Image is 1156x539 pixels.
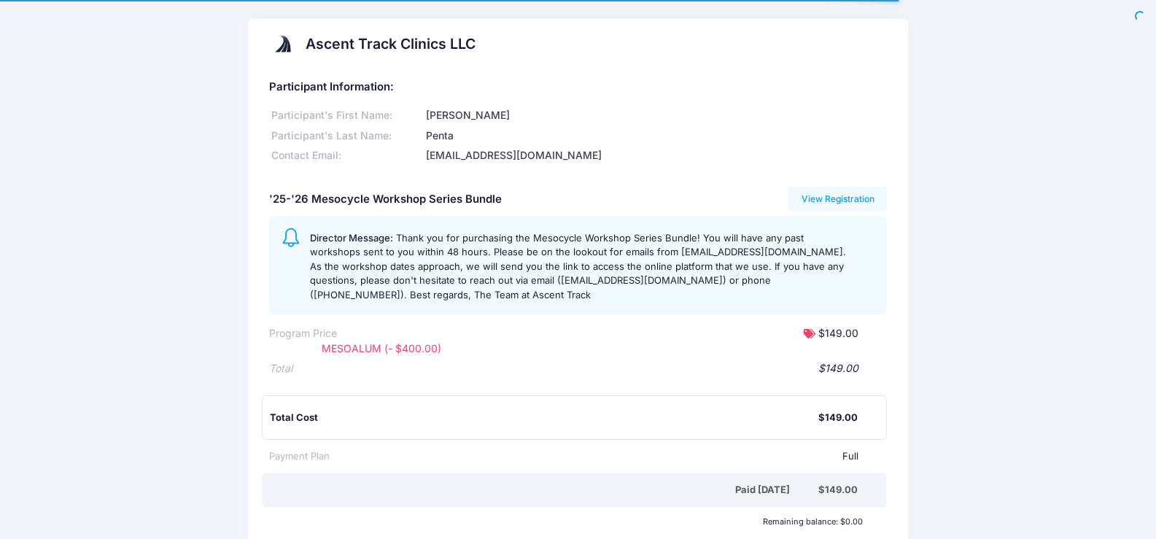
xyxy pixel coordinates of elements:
h2: Ascent Track Clinics LLC [306,36,476,53]
div: Remaining balance: $0.00 [262,517,870,526]
div: Contact Email: [269,148,424,163]
div: [EMAIL_ADDRESS][DOMAIN_NAME] [424,148,887,163]
a: View Registration [788,187,887,212]
span: $149.00 [818,327,858,339]
div: Participant's Last Name: [269,128,424,144]
div: Participant's First Name: [269,108,424,123]
div: Total [269,361,292,376]
div: $149.00 [818,483,858,497]
div: Total Cost [270,411,818,425]
div: Full [330,449,858,464]
div: [PERSON_NAME] [424,108,887,123]
span: Thank you for purchasing the Mesocycle Workshop Series Bundle! You will have any past workshops s... [310,232,846,300]
span: Director Message: [310,232,393,244]
div: $149.00 [818,411,858,425]
div: $149.00 [292,361,858,376]
div: Program Price [269,326,337,341]
div: Payment Plan [269,449,330,464]
div: Penta [424,128,887,144]
div: Paid [DATE] [272,483,818,497]
div: MESOALUM (- $400.00) [315,341,631,357]
h5: Participant Information: [269,81,887,94]
h5: '25-'26 Mesocycle Workshop Series Bundle [269,193,502,206]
